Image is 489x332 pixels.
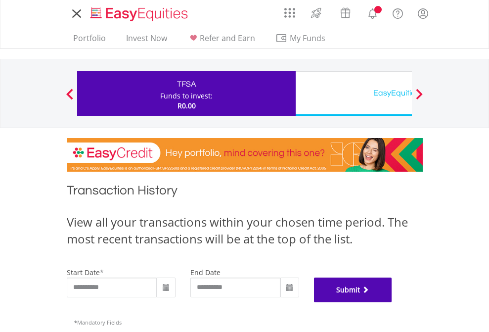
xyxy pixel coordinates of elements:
[83,77,290,91] div: TFSA
[284,7,295,18] img: grid-menu-icon.svg
[160,91,213,101] div: Funds to invest:
[60,94,80,103] button: Previous
[87,2,192,22] a: Home page
[190,268,221,277] label: end date
[331,2,360,21] a: Vouchers
[178,101,196,110] span: R0.00
[337,5,354,21] img: vouchers-v2.svg
[409,94,429,103] button: Next
[308,5,324,21] img: thrive-v2.svg
[67,138,423,172] img: EasyCredit Promotion Banner
[200,33,255,44] span: Refer and Earn
[360,2,385,22] a: Notifications
[278,2,302,18] a: AppsGrid
[385,2,410,22] a: FAQ's and Support
[67,214,423,248] div: View all your transactions within your chosen time period. The most recent transactions will be a...
[89,6,192,22] img: EasyEquities_Logo.png
[410,2,436,24] a: My Profile
[74,319,122,326] span: Mandatory Fields
[67,182,423,204] h1: Transaction History
[122,33,171,48] a: Invest Now
[183,33,259,48] a: Refer and Earn
[69,33,110,48] a: Portfolio
[314,278,392,302] button: Submit
[67,268,100,277] label: start date
[275,32,340,45] span: My Funds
